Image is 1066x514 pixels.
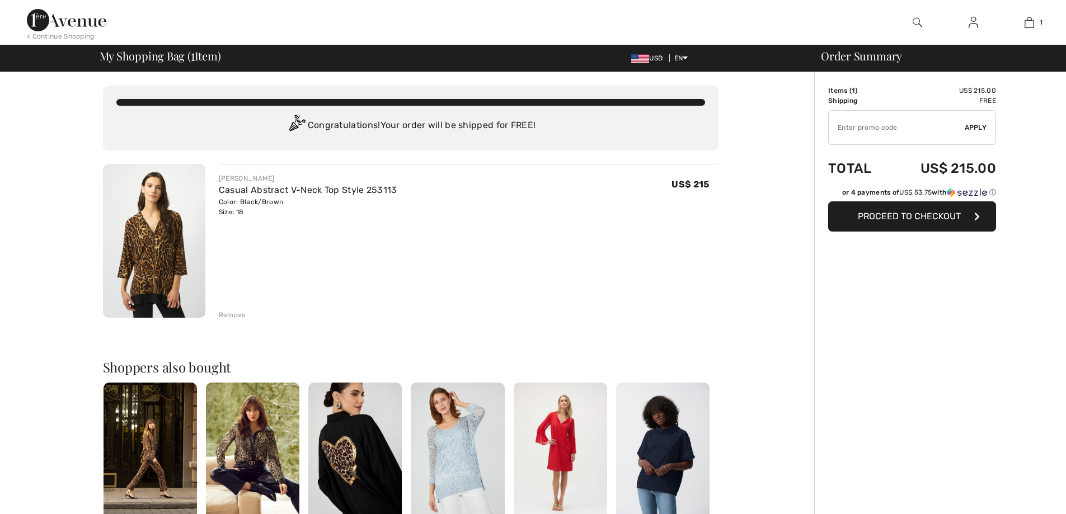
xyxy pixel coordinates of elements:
[828,149,889,187] td: Total
[965,122,987,133] span: Apply
[1040,17,1042,27] span: 1
[889,86,996,96] td: US$ 215.00
[969,16,978,29] img: My Info
[27,31,95,41] div: < Continue Shopping
[219,173,397,183] div: [PERSON_NAME]
[829,111,965,144] input: Promo code
[631,54,667,62] span: USD
[889,96,996,106] td: Free
[889,149,996,187] td: US$ 215.00
[27,9,106,31] img: 1ère Avenue
[103,360,719,374] h2: Shoppers also bought
[842,187,996,197] div: or 4 payments of with
[828,201,996,232] button: Proceed to Checkout
[899,188,932,196] span: US$ 53.75
[852,87,855,95] span: 1
[285,115,308,137] img: Congratulation2.svg
[1025,16,1034,29] img: My Bag
[828,96,889,106] td: Shipping
[191,48,195,62] span: 1
[103,164,205,318] img: Casual Abstract V-Neck Top Style 253113
[116,115,705,137] div: Congratulations! Your order will be shipped for FREE!
[1002,16,1056,29] a: 1
[219,197,397,217] div: Color: Black/Brown Size: 18
[631,54,649,63] img: US Dollar
[219,185,397,195] a: Casual Abstract V-Neck Top Style 253113
[100,50,221,62] span: My Shopping Bag ( Item)
[828,187,996,201] div: or 4 payments ofUS$ 53.75withSezzle Click to learn more about Sezzle
[947,187,987,197] img: Sezzle
[858,211,961,221] span: Proceed to Checkout
[828,86,889,96] td: Items ( )
[913,16,922,29] img: search the website
[674,54,688,62] span: EN
[671,179,709,190] span: US$ 215
[960,16,987,30] a: Sign In
[807,50,1059,62] div: Order Summary
[219,310,246,320] div: Remove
